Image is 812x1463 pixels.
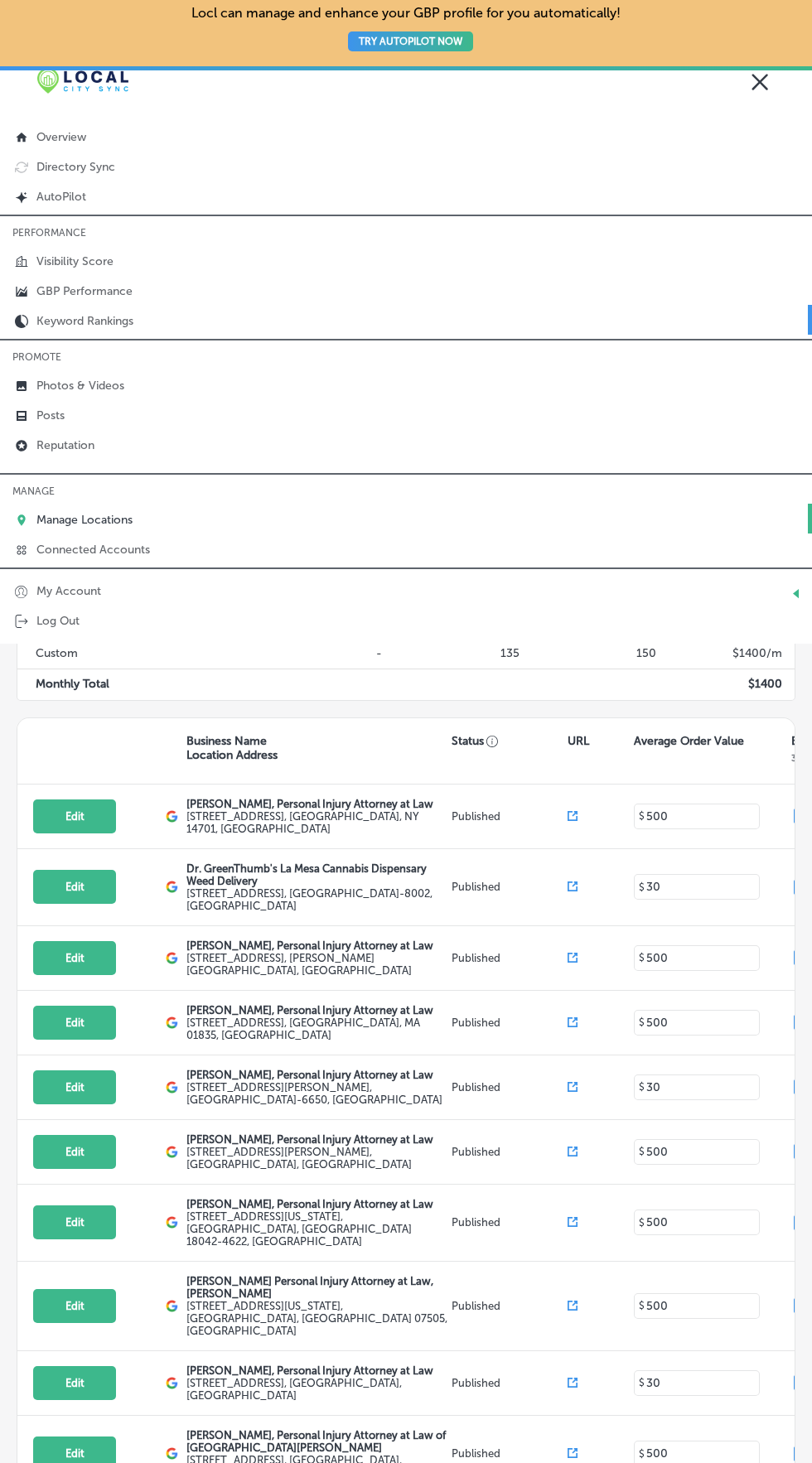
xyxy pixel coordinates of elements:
[33,1289,116,1323] button: Edit
[36,284,133,298] p: GBP Performance
[639,1448,645,1460] p: $
[166,1377,178,1389] img: logo
[36,408,65,422] p: Posts
[246,639,384,669] td: -
[186,1133,447,1146] p: [PERSON_NAME], Personal Injury Attorney at Law
[36,513,133,527] p: Manage Locations
[452,810,568,823] p: Published
[186,887,447,912] label: [STREET_ADDRESS] , [GEOGRAPHIC_DATA]-8002, [GEOGRAPHIC_DATA]
[166,1146,178,1158] img: logo
[33,1135,116,1169] button: Edit
[186,798,447,810] p: [PERSON_NAME], Personal Injury Attorney at Law
[33,1205,116,1239] button: Edit
[186,939,447,952] p: [PERSON_NAME], Personal Injury Attorney at Law
[166,952,178,964] img: logo
[452,734,568,748] p: Status
[186,952,447,977] label: [STREET_ADDRESS] , [PERSON_NAME][GEOGRAPHIC_DATA], [GEOGRAPHIC_DATA]
[17,639,246,669] td: Custom
[36,160,115,174] p: Directory Sync
[520,639,658,669] td: 150
[36,190,86,204] p: AutoPilot
[639,881,645,893] p: $
[36,438,94,452] p: Reputation
[33,941,116,975] button: Edit
[36,379,124,393] p: Photos & Videos
[17,669,246,700] td: Monthly Total
[166,1016,178,1029] img: logo
[166,1081,178,1094] img: logo
[639,1217,645,1229] p: $
[639,1081,645,1093] p: $
[452,881,568,893] p: Published
[166,1216,178,1229] img: logo
[452,1016,568,1029] p: Published
[452,952,568,964] p: Published
[186,1377,447,1402] label: [STREET_ADDRESS] , [GEOGRAPHIC_DATA], [GEOGRAPHIC_DATA]
[33,1366,116,1400] button: Edit
[568,734,589,748] p: URL
[186,1210,447,1248] label: [STREET_ADDRESS][US_STATE] , [GEOGRAPHIC_DATA], [GEOGRAPHIC_DATA] 18042-4622, [GEOGRAPHIC_DATA]
[33,1070,116,1104] button: Edit
[186,1300,447,1337] label: [STREET_ADDRESS][US_STATE] , [GEOGRAPHIC_DATA], [GEOGRAPHIC_DATA] 07505, [GEOGRAPHIC_DATA]
[33,799,116,833] button: Edit
[36,130,86,144] p: Overview
[36,584,101,598] p: My Account
[186,1146,447,1171] label: [STREET_ADDRESS][PERSON_NAME] , [GEOGRAPHIC_DATA], [GEOGRAPHIC_DATA]
[452,1300,568,1312] p: Published
[452,1081,568,1094] p: Published
[634,734,744,748] p: Average Order Value
[166,810,178,823] img: logo
[452,1447,568,1460] p: Published
[33,1006,116,1040] button: Edit
[166,881,178,893] img: logo
[452,1377,568,1389] p: Published
[186,734,278,762] p: Business Name Location Address
[186,1004,447,1016] p: [PERSON_NAME], Personal Injury Attorney at Law
[639,1016,645,1028] p: $
[36,314,133,328] p: Keyword Rankings
[36,543,150,557] p: Connected Accounts
[36,614,80,628] p: Log Out
[186,810,447,835] label: [STREET_ADDRESS] , [GEOGRAPHIC_DATA], NY 14701, [GEOGRAPHIC_DATA]
[639,1377,645,1388] p: $
[186,1198,447,1210] p: [PERSON_NAME], Personal Injury Attorney at Law
[186,862,447,887] p: Dr. GreenThumb's La Mesa Cannabis Dispensary Weed Delivery
[37,68,128,94] img: 12321ecb-abad-46dd-be7f-2600e8d3409flocal-city-sync-logo-rectangle.png
[186,1429,447,1454] p: [PERSON_NAME], Personal Injury Attorney at Law of [GEOGRAPHIC_DATA][PERSON_NAME]
[639,952,645,963] p: $
[639,810,645,822] p: $
[186,1069,447,1081] p: [PERSON_NAME], Personal Injury Attorney at Law
[657,639,795,669] td: $ 1400 /m
[639,1300,645,1311] p: $
[186,1081,447,1106] label: [STREET_ADDRESS][PERSON_NAME] , [GEOGRAPHIC_DATA]-6650, [GEOGRAPHIC_DATA]
[657,669,795,700] td: $ 1400
[639,1146,645,1157] p: $
[186,1364,447,1377] p: [PERSON_NAME], Personal Injury Attorney at Law
[452,1216,568,1229] p: Published
[452,1146,568,1158] p: Published
[166,1300,178,1312] img: logo
[166,1447,178,1460] img: logo
[186,1016,447,1041] label: [STREET_ADDRESS] , [GEOGRAPHIC_DATA], MA 01835, [GEOGRAPHIC_DATA]
[186,1275,447,1300] p: [PERSON_NAME] Personal Injury Attorney at Law, [PERSON_NAME]
[33,870,116,904] button: Edit
[36,254,114,268] p: Visibility Score
[383,639,520,669] td: 135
